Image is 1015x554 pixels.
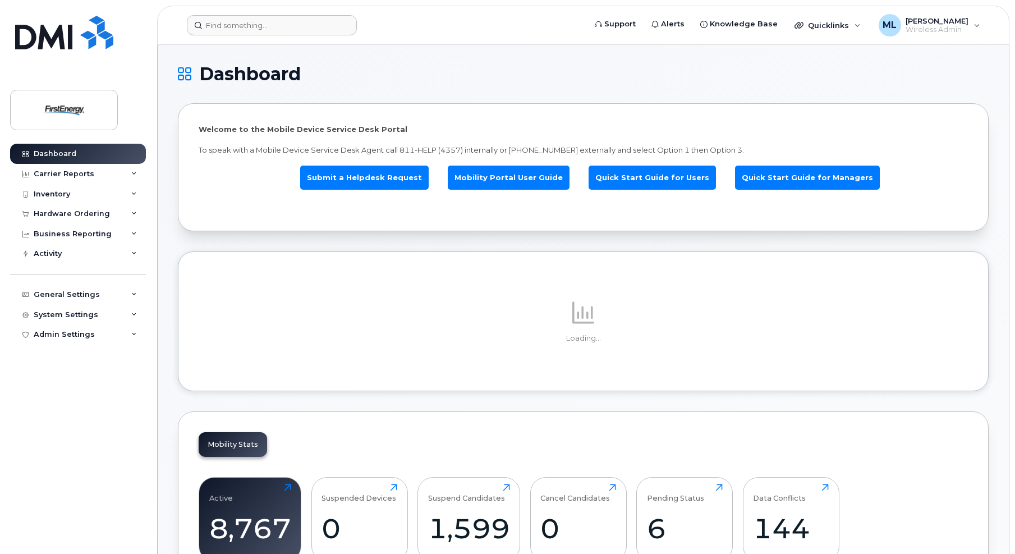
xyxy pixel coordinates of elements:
[209,484,233,502] div: Active
[199,66,301,83] span: Dashboard
[199,145,968,155] p: To speak with a Mobile Device Service Desk Agent call 811-HELP (4357) internally or [PHONE_NUMBER...
[735,166,880,190] a: Quick Start Guide for Managers
[428,484,505,502] div: Suspend Candidates
[199,333,968,344] p: Loading...
[199,124,968,135] p: Welcome to the Mobile Device Service Desk Portal
[448,166,569,190] a: Mobility Portal User Guide
[753,512,829,545] div: 144
[322,512,397,545] div: 0
[540,512,616,545] div: 0
[540,484,610,502] div: Cancel Candidates
[428,512,510,545] div: 1,599
[300,166,429,190] a: Submit a Helpdesk Request
[966,505,1007,546] iframe: Messenger Launcher
[589,166,716,190] a: Quick Start Guide for Users
[322,484,396,502] div: Suspended Devices
[753,484,806,502] div: Data Conflicts
[209,512,291,545] div: 8,767
[647,484,704,502] div: Pending Status
[647,512,723,545] div: 6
